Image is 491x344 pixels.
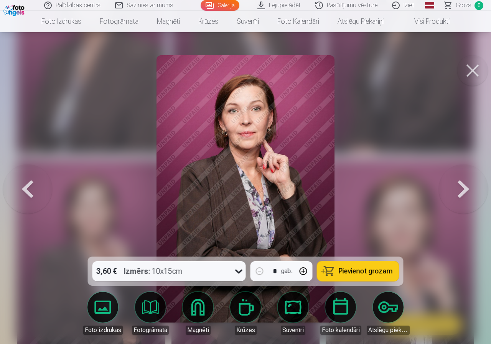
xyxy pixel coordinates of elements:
[92,261,121,281] div: 3,60 €
[132,326,169,335] div: Fotogrāmata
[3,3,26,16] img: /fa1
[81,292,124,335] a: Foto izdrukas
[235,326,257,335] div: Krūzes
[367,326,410,335] div: Atslēgu piekariņi
[272,292,315,335] a: Suvenīri
[148,11,189,32] a: Magnēti
[268,11,328,32] a: Foto kalendāri
[124,266,150,277] strong: Izmērs :
[91,11,148,32] a: Fotogrāmata
[328,11,393,32] a: Atslēgu piekariņi
[319,292,362,335] a: Foto kalendāri
[475,1,483,10] span: 0
[393,11,459,32] a: Visi produkti
[176,292,219,335] a: Magnēti
[189,11,227,32] a: Krūzes
[186,326,211,335] div: Magnēti
[227,11,268,32] a: Suvenīri
[129,292,172,335] a: Fotogrāmata
[317,261,399,281] button: Pievienot grozam
[281,267,293,276] div: gab.
[339,268,393,275] span: Pievienot grozam
[456,1,471,10] span: Grozs
[367,292,410,335] a: Atslēgu piekariņi
[281,326,305,335] div: Suvenīri
[224,292,267,335] a: Krūzes
[320,326,361,335] div: Foto kalendāri
[83,326,123,335] div: Foto izdrukas
[32,11,91,32] a: Foto izdrukas
[124,261,183,281] div: 10x15cm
